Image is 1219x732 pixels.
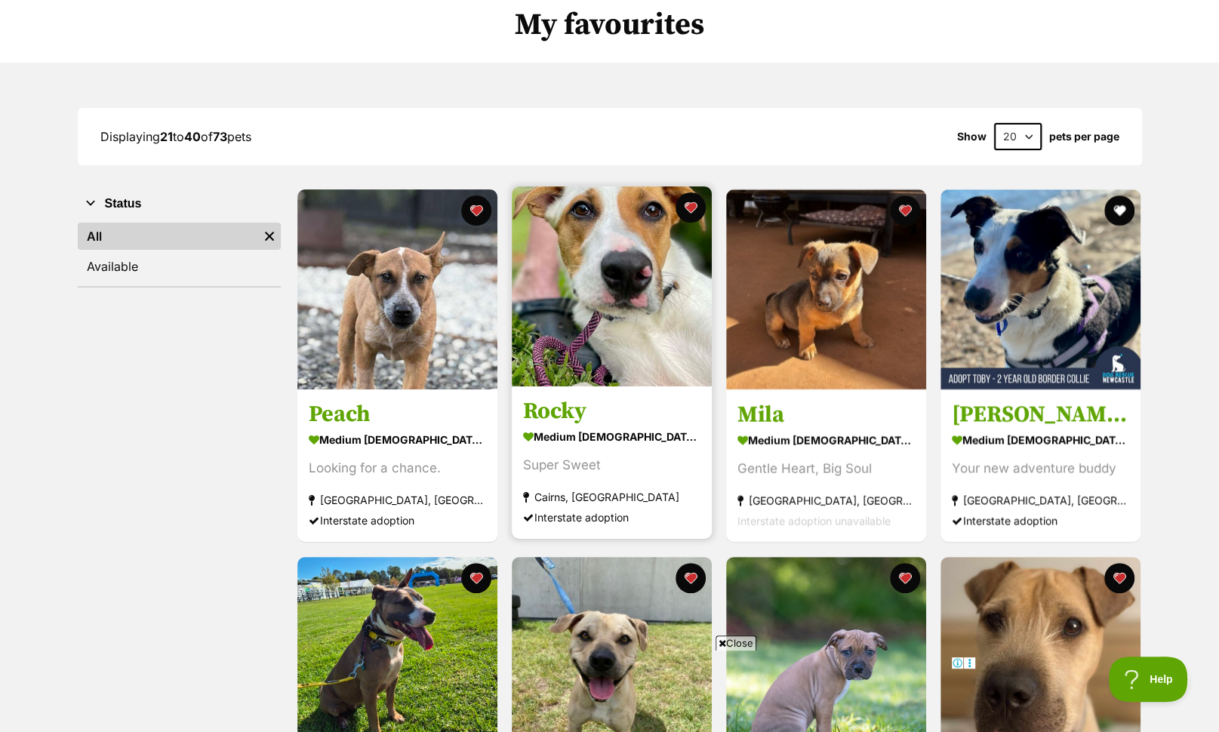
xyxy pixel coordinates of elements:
[78,253,281,280] a: Available
[940,189,1141,389] img: Toby - 2 Year Old Border Collie
[461,563,491,593] button: favourite
[512,386,712,540] a: Rocky medium [DEMOGRAPHIC_DATA] Dog Super Sweet Cairns, [GEOGRAPHIC_DATA] Interstate adoption fav...
[957,131,987,143] span: Show
[1104,195,1134,226] button: favourite
[78,220,281,286] div: Status
[737,459,915,479] div: Gentle Heart, Big Soul
[523,456,700,476] div: Super Sweet
[523,487,700,508] div: Cairns, [GEOGRAPHIC_DATA]
[461,195,491,226] button: favourite
[716,635,756,650] span: Close
[213,129,227,144] strong: 73
[890,195,920,226] button: favourite
[523,426,700,448] div: medium [DEMOGRAPHIC_DATA] Dog
[100,129,251,144] span: Displaying to of pets
[78,194,281,214] button: Status
[244,657,976,724] iframe: Advertisement
[523,398,700,426] h3: Rocky
[737,401,915,429] h3: Mila
[952,491,1129,511] div: [GEOGRAPHIC_DATA], [GEOGRAPHIC_DATA]
[160,129,173,144] strong: 21
[309,429,486,451] div: medium [DEMOGRAPHIC_DATA] Dog
[952,429,1129,451] div: medium [DEMOGRAPHIC_DATA] Dog
[297,189,497,389] img: Peach
[309,491,486,511] div: [GEOGRAPHIC_DATA], [GEOGRAPHIC_DATA]
[309,511,486,531] div: Interstate adoption
[78,223,258,250] a: All
[523,508,700,528] div: Interstate adoption
[309,459,486,479] div: Looking for a chance.
[952,459,1129,479] div: Your new adventure buddy
[676,192,706,223] button: favourite
[737,429,915,451] div: medium [DEMOGRAPHIC_DATA] Dog
[309,401,486,429] h3: Peach
[737,515,891,527] span: Interstate adoption unavailable
[297,389,497,543] a: Peach medium [DEMOGRAPHIC_DATA] Dog Looking for a chance. [GEOGRAPHIC_DATA], [GEOGRAPHIC_DATA] In...
[258,223,281,250] a: Remove filter
[890,563,920,593] button: favourite
[184,129,201,144] strong: 40
[726,389,926,543] a: Mila medium [DEMOGRAPHIC_DATA] Dog Gentle Heart, Big Soul [GEOGRAPHIC_DATA], [GEOGRAPHIC_DATA] In...
[726,189,926,389] img: Mila
[952,401,1129,429] h3: [PERSON_NAME] - [DEMOGRAPHIC_DATA] Border Collie
[737,491,915,511] div: [GEOGRAPHIC_DATA], [GEOGRAPHIC_DATA]
[940,389,1141,543] a: [PERSON_NAME] - [DEMOGRAPHIC_DATA] Border Collie medium [DEMOGRAPHIC_DATA] Dog Your new adventure...
[1049,131,1119,143] label: pets per page
[512,186,712,386] img: Rocky
[676,563,706,593] button: favourite
[1109,657,1189,702] iframe: Help Scout Beacon - Open
[1104,563,1134,593] button: favourite
[952,511,1129,531] div: Interstate adoption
